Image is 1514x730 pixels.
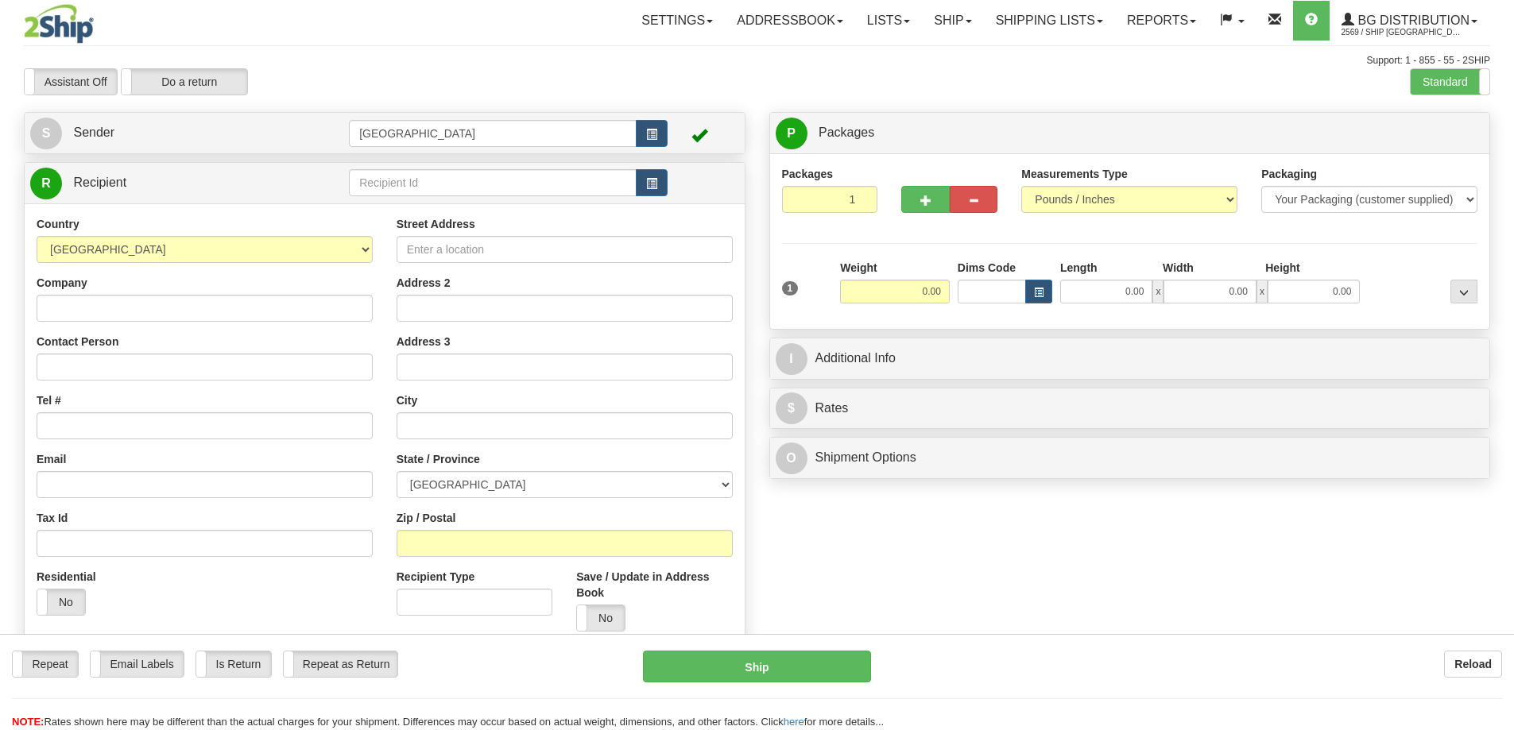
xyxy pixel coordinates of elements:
label: Recipient Type [397,569,475,585]
a: Settings [629,1,725,41]
label: Length [1060,260,1098,276]
span: I [776,343,807,375]
span: $ [776,392,807,424]
label: Repeat [13,651,78,677]
span: S [30,118,62,149]
div: Support: 1 - 855 - 55 - 2SHIP [24,54,1490,68]
span: NOTE: [12,716,44,728]
label: Width [1163,260,1194,276]
a: Lists [855,1,922,41]
label: Height [1265,260,1300,276]
a: here [784,716,804,728]
span: x [1152,280,1164,303]
iframe: chat widget [1477,284,1512,446]
span: Packages [819,126,874,139]
label: Standard [1411,69,1489,95]
label: City [397,392,417,408]
label: Weight [840,260,877,276]
a: Reports [1115,1,1208,41]
label: No [37,589,85,615]
label: Contact Person [37,334,118,350]
a: BG Distribution 2569 / Ship [GEOGRAPHIC_DATA] [1330,1,1489,41]
a: S Sender [30,117,349,149]
a: P Packages [776,117,1485,149]
label: Residential [37,569,96,585]
a: Shipping lists [984,1,1115,41]
label: Country [37,216,79,232]
label: Tax Id [37,510,68,526]
label: Tel # [37,392,61,408]
span: Recipient [73,176,126,189]
label: Save / Update in Address Book [576,569,732,601]
span: x [1257,280,1268,303]
div: ... [1450,280,1477,303]
a: IAdditional Info [776,342,1485,375]
b: Reload [1454,658,1492,670]
span: Sender [73,126,114,139]
input: Enter a location [397,236,733,263]
label: Dims Code [958,260,1016,276]
input: Recipient Id [349,169,637,196]
a: OShipment Options [776,442,1485,474]
label: Packages [782,166,834,182]
label: Address 3 [397,334,451,350]
a: R Recipient [30,167,314,199]
span: P [776,118,807,149]
label: Do a return [122,69,247,95]
label: Repeat as Return [284,651,397,677]
label: State / Province [397,451,480,467]
span: BG Distribution [1354,14,1469,27]
label: No [577,605,625,631]
span: O [776,442,807,474]
label: Street Address [397,216,475,232]
label: Is Return [196,651,271,677]
label: Email Labels [91,651,184,677]
label: Packaging [1261,166,1317,182]
span: R [30,168,62,199]
label: Company [37,275,87,291]
label: Address 2 [397,275,451,291]
a: $Rates [776,392,1485,425]
input: Sender Id [349,120,637,147]
a: Addressbook [725,1,855,41]
a: Ship [922,1,983,41]
label: Assistant Off [25,69,117,95]
label: Measurements Type [1021,166,1128,182]
button: Ship [643,651,871,682]
label: Zip / Postal [397,510,456,526]
span: 1 [782,281,799,295]
label: Email [37,451,66,467]
button: Reload [1444,651,1502,678]
img: logo2569.jpg [24,4,94,44]
span: 2569 / Ship [GEOGRAPHIC_DATA] [1342,25,1461,41]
